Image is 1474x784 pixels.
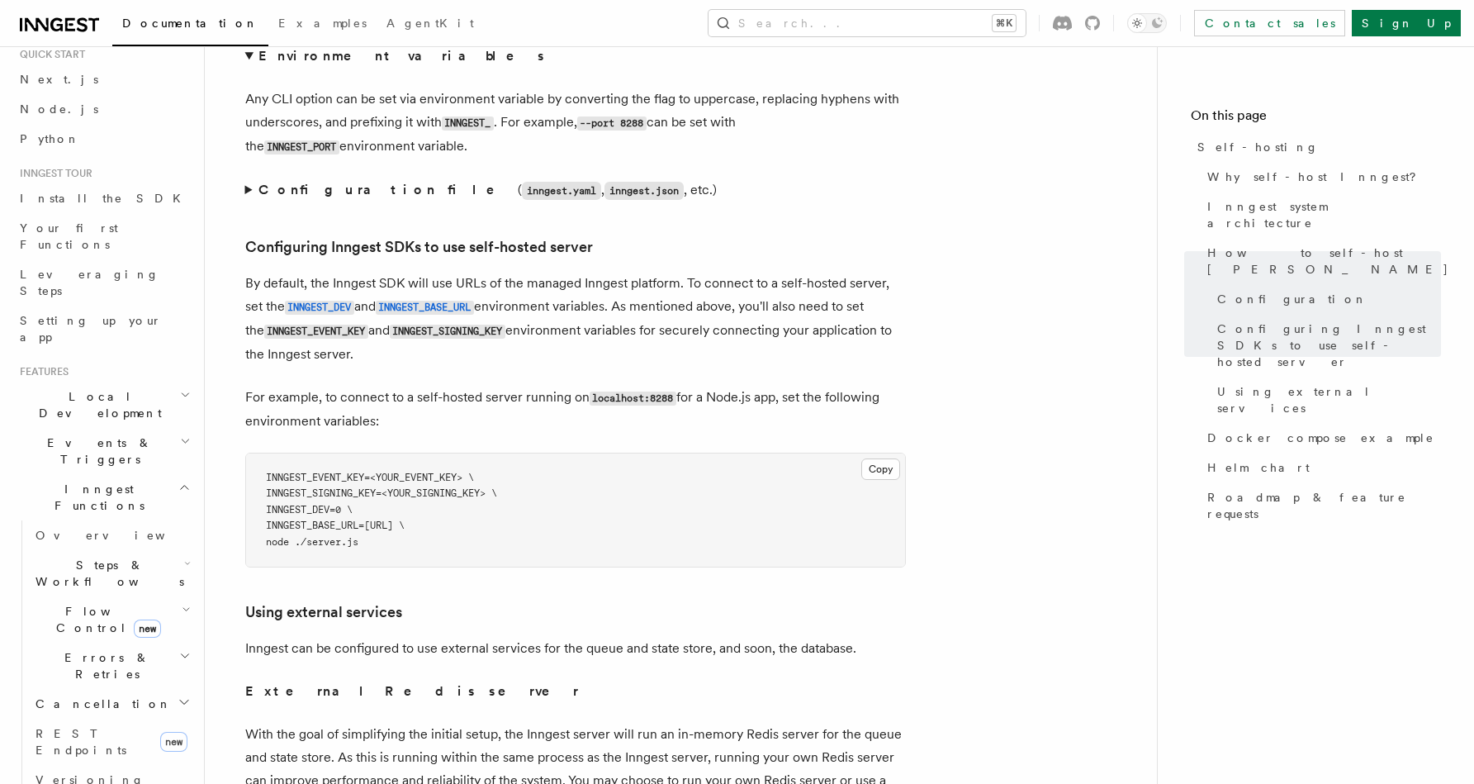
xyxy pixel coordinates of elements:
a: Node.js [13,94,194,124]
span: new [134,620,161,638]
p: By default, the Inngest SDK will use URLs of the managed Inngest platform. To connect to a self-h... [245,272,906,366]
span: How to self-host [PERSON_NAME] [1207,245,1449,278]
span: Cancellation [29,696,172,712]
a: Your first Functions [13,213,194,259]
code: INNGEST_EVENT_KEY [264,325,368,339]
a: Overview [29,520,194,550]
code: inngest.yaml [522,182,601,200]
code: INNGEST_ [442,116,494,131]
a: REST Endpointsnew [29,719,194,765]
span: Using external services [1217,383,1441,416]
span: Configuring Inngest SDKs to use self-hosted server [1217,321,1441,370]
span: INNGEST_BASE_URL=[URL] \ [266,520,405,531]
button: Inngest Functions [13,474,194,520]
span: INNGEST_EVENT_KEY=<YOUR_EVENT_KEY> \ [266,472,474,483]
span: Inngest tour [13,167,92,180]
a: Using external services [245,601,402,624]
a: Contact sales [1194,10,1345,36]
span: Helm chart [1207,459,1310,476]
code: inngest.json [604,182,684,200]
summary: Configuration file(inngest.yaml,inngest.json, etc.) [245,178,906,202]
span: Next.js [20,73,98,86]
summary: Environment variables [245,45,906,68]
a: Configuring Inngest SDKs to use self-hosted server [245,235,593,259]
span: Configuration [1217,291,1367,307]
span: Inngest Functions [13,481,178,514]
span: Examples [278,17,367,30]
button: Errors & Retries [29,643,194,689]
button: Events & Triggers [13,428,194,474]
span: Roadmap & feature requests [1207,489,1441,522]
a: Sign Up [1352,10,1461,36]
a: Roadmap & feature requests [1201,482,1441,529]
button: Toggle dark mode [1127,13,1167,33]
span: Install the SDK [20,192,191,205]
strong: Configuration file [258,182,518,197]
span: INNGEST_SIGNING_KEY=<YOUR_SIGNING_KEY> \ [266,487,497,499]
span: Overview [36,529,206,542]
button: Copy [861,459,900,480]
a: Self-hosting [1191,132,1441,162]
span: AgentKit [386,17,474,30]
a: Docker compose example [1201,423,1441,453]
button: Cancellation [29,689,194,719]
a: Configuration [1211,284,1441,314]
span: Self-hosting [1197,139,1319,155]
a: Next.js [13,64,194,94]
a: AgentKit [377,5,484,45]
span: Setting up your app [20,314,162,344]
code: INNGEST_DEV [285,301,354,315]
button: Search...⌘K [709,10,1026,36]
button: Steps & Workflows [29,550,194,596]
span: node ./server.js [266,536,358,548]
span: Features [13,365,69,378]
a: Python [13,124,194,154]
span: Your first Functions [20,221,118,251]
strong: Environment variables [258,48,547,64]
code: INNGEST_PORT [264,140,339,154]
a: Install the SDK [13,183,194,213]
p: Any CLI option can be set via environment variable by converting the flag to uppercase, replacing... [245,88,906,159]
span: Docker compose example [1207,430,1434,446]
a: Leveraging Steps [13,259,194,306]
button: Flow Controlnew [29,596,194,643]
a: Why self-host Inngest? [1201,162,1441,192]
span: Flow Control [29,603,182,636]
span: Node.js [20,102,98,116]
p: For example, to connect to a self-hosted server running on for a Node.js app, set the following e... [245,386,906,433]
a: How to self-host [PERSON_NAME] [1201,238,1441,284]
p: Inngest can be configured to use external services for the queue and state store, and soon, the d... [245,637,906,660]
a: Documentation [112,5,268,46]
a: INNGEST_DEV [285,298,354,314]
button: Local Development [13,382,194,428]
span: Quick start [13,48,85,61]
a: Configuring Inngest SDKs to use self-hosted server [1211,314,1441,377]
span: Why self-host Inngest? [1207,169,1428,185]
span: REST Endpoints [36,727,126,757]
a: Examples [268,5,377,45]
code: INNGEST_SIGNING_KEY [390,325,505,339]
a: Inngest system architecture [1201,192,1441,238]
span: new [160,732,187,752]
span: Errors & Retries [29,649,179,682]
a: Setting up your app [13,306,194,352]
span: Documentation [122,17,258,30]
span: Local Development [13,388,180,421]
h4: On this page [1191,106,1441,132]
code: INNGEST_BASE_URL [376,301,474,315]
code: --port 8288 [577,116,647,131]
span: Python [20,132,80,145]
span: INNGEST_DEV=0 \ [266,504,353,516]
span: Steps & Workflows [29,557,184,590]
code: localhost:8288 [590,392,676,406]
a: Using external services [1211,377,1441,423]
kbd: ⌘K [993,15,1016,31]
a: Helm chart [1201,453,1441,482]
span: Events & Triggers [13,435,180,468]
span: Leveraging Steps [20,268,159,297]
a: INNGEST_BASE_URL [376,298,474,314]
span: Inngest system architecture [1207,198,1441,231]
strong: External Redis server [245,683,579,699]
